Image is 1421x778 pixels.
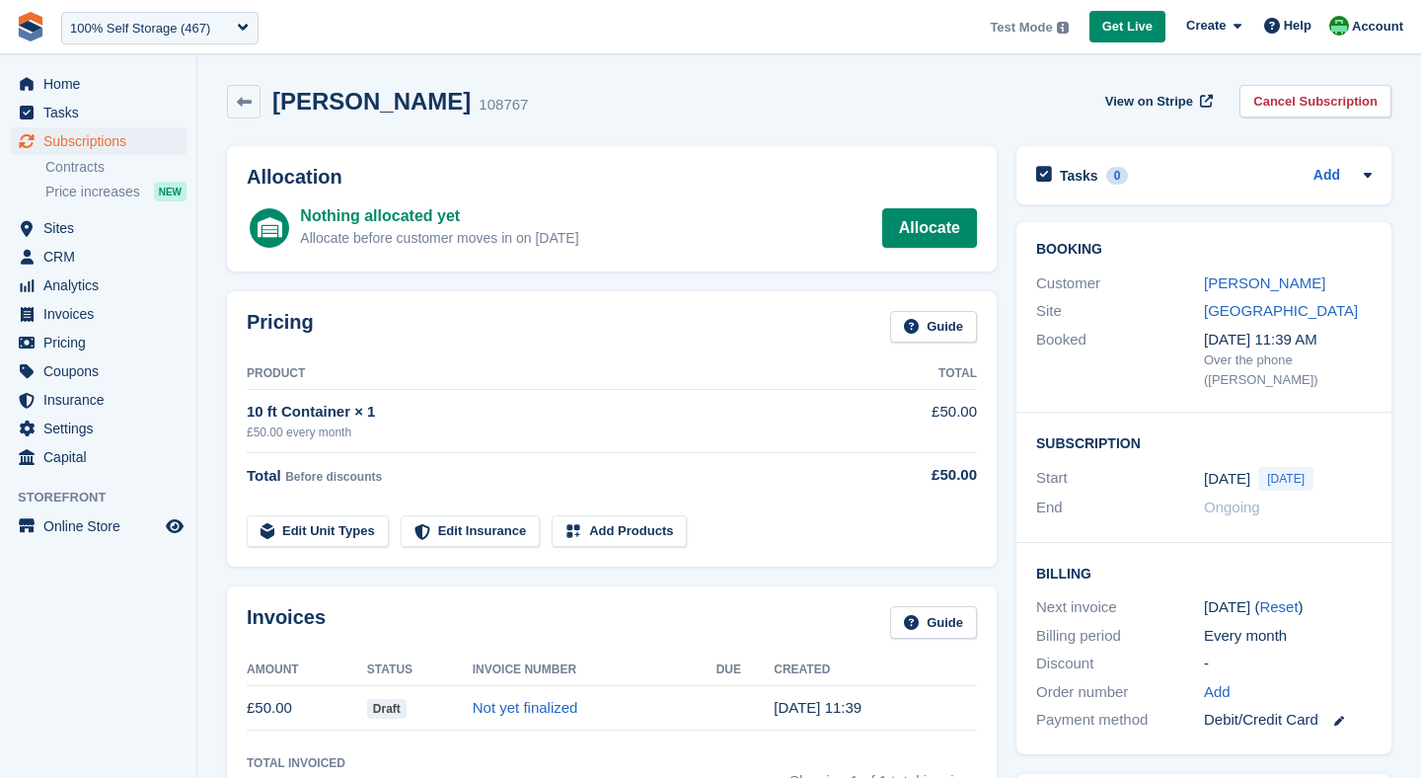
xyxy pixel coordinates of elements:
a: menu [10,415,187,442]
div: Start [1036,467,1204,491]
a: Allocate [882,208,977,248]
span: Price increases [45,183,140,201]
th: Invoice Number [473,655,716,686]
a: Cancel Subscription [1239,85,1391,117]
div: Next invoice [1036,596,1204,619]
span: Subscriptions [43,127,162,155]
span: Home [43,70,162,98]
span: Tasks [43,99,162,126]
th: Status [367,655,473,686]
span: Draft [367,699,407,719]
span: Account [1352,17,1403,37]
div: Debit/Credit Card [1204,709,1372,732]
a: menu [10,329,187,356]
span: View on Stripe [1105,92,1193,112]
time: 2025-09-18 00:00:00 UTC [1204,468,1250,491]
a: Price increases NEW [45,181,187,202]
span: Coupons [43,357,162,385]
h2: Pricing [247,311,314,344]
h2: Allocation [247,166,977,189]
div: £50.00 every month [247,424,909,441]
h2: [PERSON_NAME] [272,88,471,115]
div: Discount [1036,653,1204,675]
a: [PERSON_NAME] [1204,274,1325,291]
div: 108767 [479,94,528,117]
div: Order number [1036,681,1204,704]
a: [GEOGRAPHIC_DATA] [1204,302,1358,319]
div: Customer [1036,272,1204,295]
a: menu [10,243,187,271]
span: Insurance [43,386,162,414]
div: Allocate before customer moves in on [DATE] [300,228,578,249]
div: Every month [1204,625,1372,648]
div: Billing period [1036,625,1204,648]
div: End [1036,497,1204,519]
span: Invoices [43,300,162,328]
div: £50.00 [909,464,977,487]
span: Total [247,467,281,484]
div: Site [1036,300,1204,323]
a: Edit Unit Types [247,515,389,548]
span: Pricing [43,329,162,356]
span: Help [1284,16,1311,36]
a: menu [10,443,187,471]
th: Product [247,358,909,390]
a: menu [10,99,187,126]
div: [DATE] 11:39 AM [1204,329,1372,351]
div: 0 [1106,167,1129,185]
a: Edit Insurance [401,515,541,548]
a: menu [10,214,187,242]
span: [DATE] [1258,467,1313,491]
a: Not yet finalized [473,699,578,716]
a: menu [10,70,187,98]
span: Online Store [43,512,162,540]
span: Create [1186,16,1226,36]
h2: Tasks [1060,167,1098,185]
h2: Invoices [247,606,326,639]
span: CRM [43,243,162,271]
div: Booked [1036,329,1204,390]
a: Reset [1259,598,1298,615]
a: Preview store [163,514,187,538]
span: Sites [43,214,162,242]
td: £50.00 [247,686,367,731]
img: Laura Carlisle [1329,16,1349,36]
a: Guide [890,311,977,344]
span: Capital [43,443,162,471]
a: menu [10,300,187,328]
th: Total [909,358,977,390]
a: menu [10,357,187,385]
span: Before discounts [285,470,382,484]
div: Total Invoiced [247,754,345,772]
a: View on Stripe [1097,85,1217,117]
th: Due [716,655,775,686]
div: [DATE] ( ) [1204,596,1372,619]
div: Over the phone ([PERSON_NAME]) [1204,350,1372,389]
a: Add Products [552,515,687,548]
div: 10 ft Container × 1 [247,401,909,424]
a: Get Live [1089,11,1165,43]
span: Storefront [18,488,196,507]
h2: Subscription [1036,432,1372,452]
span: Settings [43,415,162,442]
h2: Booking [1036,242,1372,258]
div: Payment method [1036,709,1204,732]
td: £50.00 [909,390,977,452]
div: NEW [154,182,187,201]
a: Contracts [45,158,187,177]
span: Get Live [1102,17,1153,37]
a: Add [1313,165,1340,188]
img: icon-info-grey-7440780725fd019a000dd9b08b2336e03edf1995a4989e88bcd33f0948082b44.svg [1057,22,1069,34]
img: stora-icon-8386f47178a22dfd0bd8f6a31ec36ba5ce8667c1dd55bd0f319d3a0aa187defe.svg [16,12,45,41]
h2: Billing [1036,563,1372,583]
span: Test Mode [990,18,1052,38]
time: 2025-09-18 10:39:36 UTC [774,699,861,716]
a: menu [10,386,187,414]
div: 100% Self Storage (467) [70,19,210,39]
div: Nothing allocated yet [300,204,578,228]
a: Add [1204,681,1231,704]
a: menu [10,272,187,299]
th: Created [774,655,977,686]
th: Amount [247,655,367,686]
a: Guide [890,606,977,639]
